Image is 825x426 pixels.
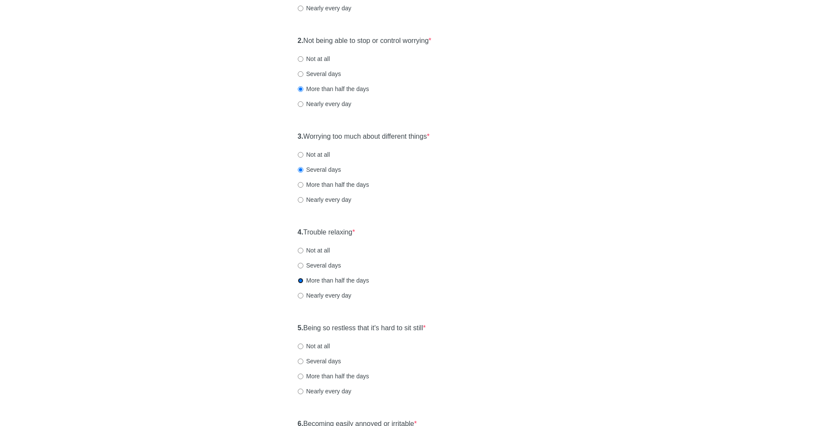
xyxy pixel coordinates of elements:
[298,246,330,255] label: Not at all
[298,37,303,44] strong: 2.
[298,71,303,77] input: Several days
[298,293,303,298] input: Nearly every day
[298,132,430,142] label: Worrying too much about different things
[298,167,303,173] input: Several days
[298,100,351,108] label: Nearly every day
[298,276,369,285] label: More than half the days
[298,357,341,365] label: Several days
[298,197,303,203] input: Nearly every day
[298,36,431,46] label: Not being able to stop or control worrying
[298,152,303,158] input: Not at all
[298,324,303,332] strong: 5.
[298,86,303,92] input: More than half the days
[298,248,303,253] input: Not at all
[298,278,303,283] input: More than half the days
[298,182,303,188] input: More than half the days
[298,101,303,107] input: Nearly every day
[298,291,351,300] label: Nearly every day
[298,70,341,78] label: Several days
[298,150,330,159] label: Not at all
[298,323,426,333] label: Being so restless that it's hard to sit still
[298,55,330,63] label: Not at all
[298,4,351,12] label: Nearly every day
[298,372,369,380] label: More than half the days
[298,228,303,236] strong: 4.
[298,374,303,379] input: More than half the days
[298,180,369,189] label: More than half the days
[298,389,303,394] input: Nearly every day
[298,261,341,270] label: Several days
[298,228,355,237] label: Trouble relaxing
[298,359,303,364] input: Several days
[298,56,303,62] input: Not at all
[298,133,303,140] strong: 3.
[298,344,303,349] input: Not at all
[298,195,351,204] label: Nearly every day
[298,6,303,11] input: Nearly every day
[298,85,369,93] label: More than half the days
[298,263,303,268] input: Several days
[298,387,351,396] label: Nearly every day
[298,165,341,174] label: Several days
[298,342,330,350] label: Not at all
